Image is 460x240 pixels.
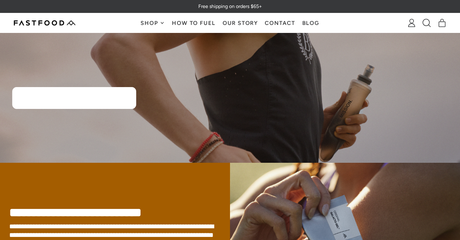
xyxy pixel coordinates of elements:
a: Blog [299,13,323,33]
img: Fastfood [14,20,75,26]
span: Shop [141,20,160,26]
a: Contact [261,13,299,33]
a: How To Fuel [169,13,219,33]
button: Shop [137,13,169,33]
a: Our Story [219,13,261,33]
